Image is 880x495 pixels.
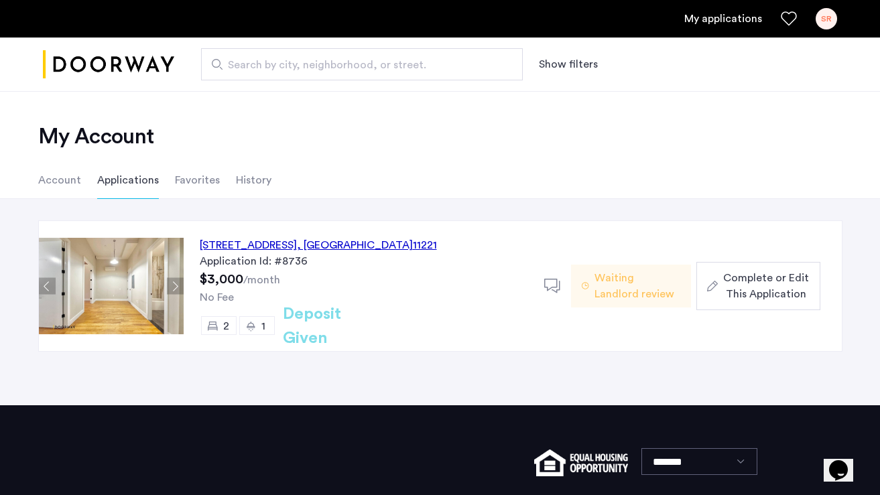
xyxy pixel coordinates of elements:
[261,321,265,332] span: 1
[200,253,528,269] div: Application Id: #8736
[816,8,837,29] div: SR
[167,278,184,295] button: Next apartment
[200,292,234,303] span: No Fee
[283,302,389,350] h2: Deposit Given
[236,161,271,199] li: History
[39,238,184,334] img: Apartment photo
[539,56,598,72] button: Show or hide filters
[684,11,762,27] a: My application
[39,278,56,295] button: Previous apartment
[781,11,797,27] a: Favorites
[594,270,680,302] span: Waiting Landlord review
[228,57,485,73] span: Search by city, neighborhood, or street.
[223,321,229,332] span: 2
[38,123,842,150] h2: My Account
[824,441,867,482] iframe: chat widget
[696,262,820,310] button: button
[243,275,280,285] sub: /month
[43,40,174,90] a: Cazamio logo
[201,48,523,80] input: Apartment Search
[297,240,413,251] span: , [GEOGRAPHIC_DATA]
[175,161,220,199] li: Favorites
[97,161,159,199] li: Applications
[641,448,757,475] select: Language select
[38,161,81,199] li: Account
[200,237,437,253] div: [STREET_ADDRESS] 11221
[723,270,809,302] span: Complete or Edit This Application
[43,40,174,90] img: logo
[200,273,243,286] span: $3,000
[534,449,627,476] img: equal-housing.png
